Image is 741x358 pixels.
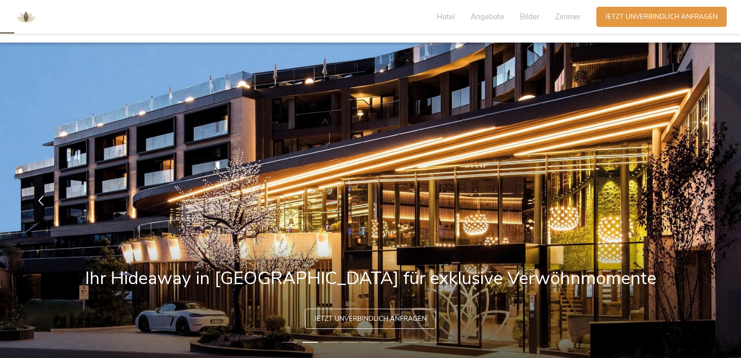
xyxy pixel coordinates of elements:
span: Hotel [437,12,455,22]
img: AMONTI & LUNARIS Wellnessresort [13,4,39,30]
span: Jetzt unverbindlich anfragen [314,314,427,323]
a: AMONTI & LUNARIS Wellnessresort [13,13,39,20]
span: Bilder [520,12,540,22]
span: Zimmer [555,12,581,22]
span: Jetzt unverbindlich anfragen [605,12,718,22]
span: Angebote [471,12,504,22]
